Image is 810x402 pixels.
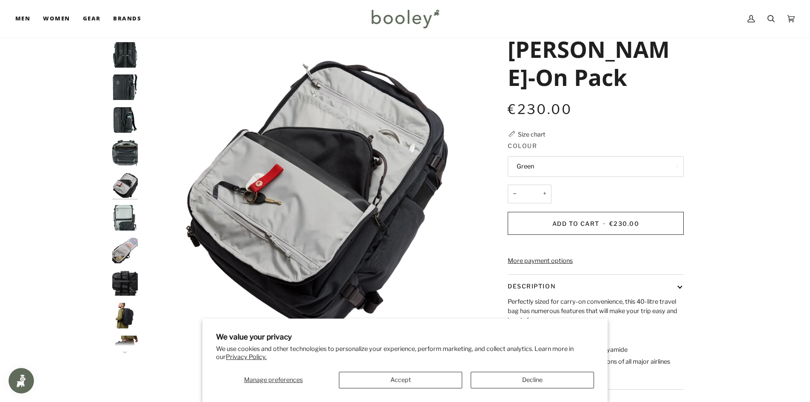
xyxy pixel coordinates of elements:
iframe: Button to open loyalty program pop-up [9,368,34,393]
img: Fjallraven Farden Carry-On Pack Coal Black - Booley Galway [112,270,138,296]
h2: We value your privacy [216,332,594,341]
span: €230.00 [609,220,639,227]
img: Fjallraven Farden Carry-On Pack Coal Black - Booley Galway [112,140,138,165]
p: We use cookies and other technologies to personalize your experience, perform marketing, and coll... [216,345,594,361]
img: Fjallraven Farden Carry-On Pack Coal Black - Booley Galway [112,303,138,328]
button: + [538,185,551,204]
button: Accept [339,372,462,388]
span: Men [15,14,30,23]
img: Fjallraven Farden Carry-On Pack Coal Black - Booley Galway [112,107,138,133]
button: − [508,185,521,204]
input: Quantity [508,185,551,204]
button: Description [508,275,684,297]
span: Colour [508,141,537,150]
img: Fjallraven Farden Carry-On Pack Coal Black - Booley Galway [112,42,138,68]
button: Add to Cart • €230.00 [508,212,684,235]
img: Fjallraven Farden Carry-On Pack Coal Black - Booley Galway [112,172,138,198]
span: Brands [113,14,141,23]
span: • [601,220,607,227]
p: Perfectly sized for carry-on convenience, this 40-litre travel bag has numerous features that wil... [508,297,684,325]
img: Fjallraven Farden Carry-On Pack Coal Black - Booley Galway [112,336,138,361]
button: Green [508,156,684,177]
img: Booley [368,6,442,31]
h1: [PERSON_NAME]-On Pack [508,35,677,91]
img: Fjallraven Farden Carry-On Pack Coal Black - Booley Galway [112,205,138,231]
div: Size chart [518,130,545,139]
button: Decline [471,372,594,388]
a: Privacy Policy. [226,353,267,361]
img: Fjallraven Farden Carry-On Pack Coal Black - Booley Galway [112,238,138,263]
span: Gear [83,14,101,23]
span: Add to Cart [552,220,600,227]
span: Women [43,14,70,23]
img: Fjallraven Farden Carry-On Pack Coal Black - Booley Galway [112,74,138,100]
span: Manage preferences [244,376,303,384]
span: €230.00 [508,101,572,117]
button: Manage preferences [216,372,330,388]
img: Fjallraven Farden Carry-On Pack Coal Black - Booley Galway [142,17,478,354]
a: More payment options [508,257,684,266]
